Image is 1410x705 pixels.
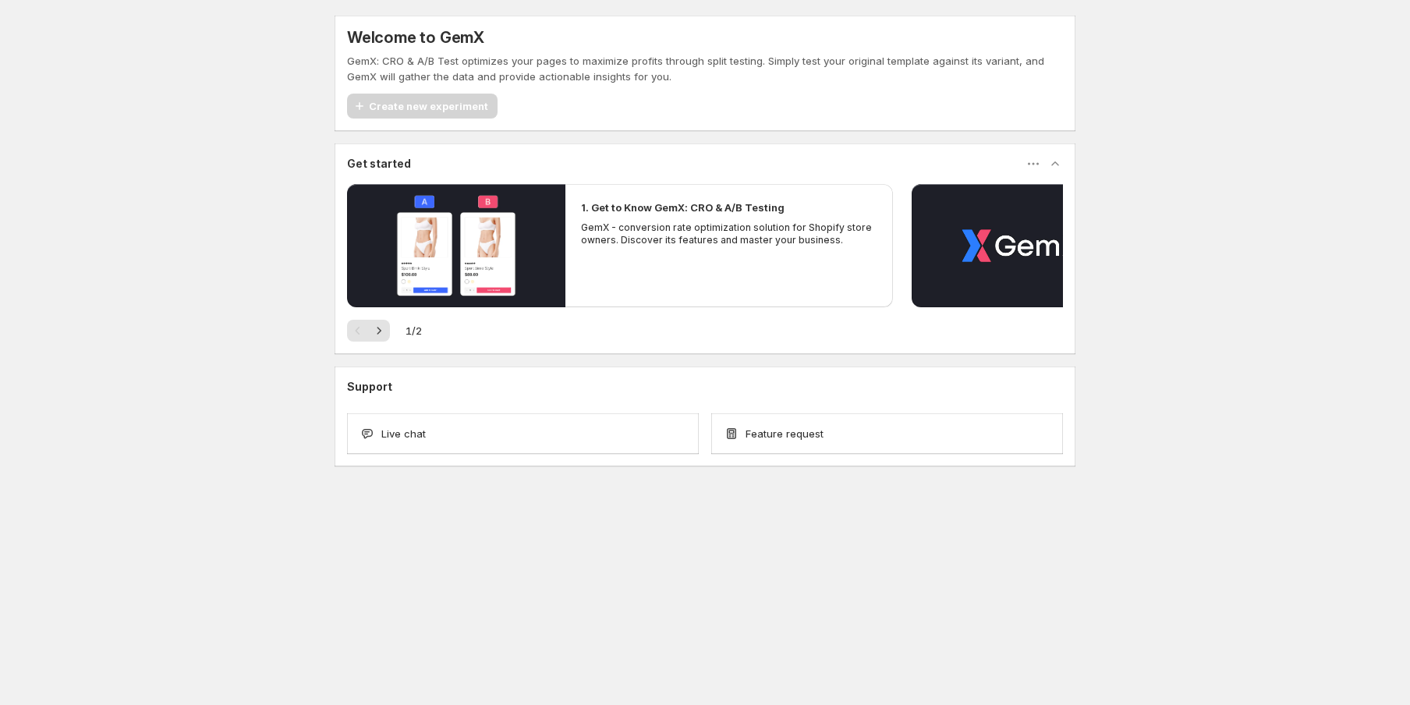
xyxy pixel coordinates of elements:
p: GemX: CRO & A/B Test optimizes your pages to maximize profits through split testing. Simply test ... [347,53,1063,84]
h2: 1. Get to Know GemX: CRO & A/B Testing [581,200,785,215]
span: Feature request [746,426,824,441]
span: Live chat [381,426,426,441]
h5: Welcome to GemX [347,28,484,47]
p: GemX - conversion rate optimization solution for Shopify store owners. Discover its features and ... [581,221,877,246]
h3: Get started [347,156,411,172]
h3: Support [347,379,392,395]
span: 1 / 2 [406,323,422,338]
